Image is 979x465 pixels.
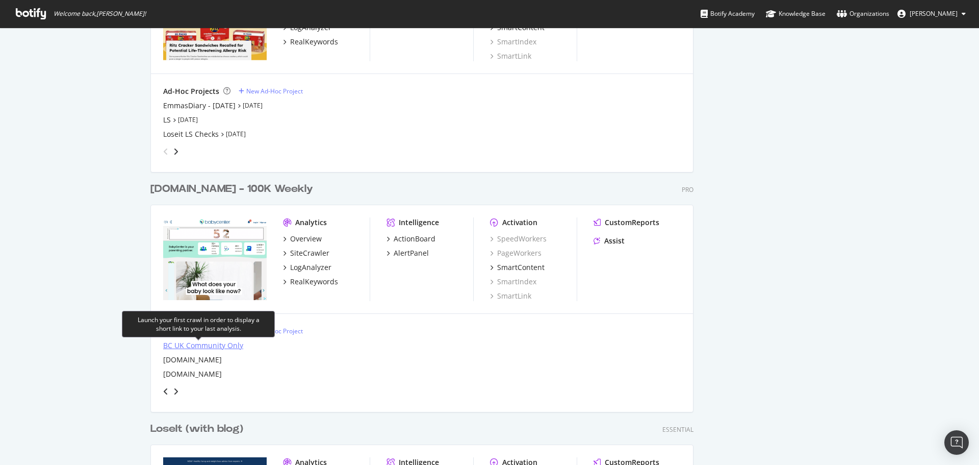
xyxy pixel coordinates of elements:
[837,9,889,19] div: Organizations
[150,422,243,436] div: LoseIt (with blog)
[490,37,536,47] a: SmartIndex
[290,248,329,258] div: SiteCrawler
[490,262,545,273] a: SmartContent
[172,386,179,397] div: angle-right
[594,236,625,246] a: Assist
[150,182,313,197] div: [DOMAIN_NAME] - 100K Weekly
[682,185,693,194] div: Pro
[604,236,625,246] div: Assist
[295,217,327,228] div: Analytics
[399,217,439,228] div: Intelligence
[497,262,545,273] div: SmartContent
[283,234,322,244] a: Overview
[163,115,171,125] a: LS
[594,217,659,228] a: CustomReports
[502,217,537,228] div: Activation
[243,101,263,110] a: [DATE]
[163,217,267,300] img: babycenter.com
[159,383,172,400] div: angle-left
[283,37,338,47] a: RealKeywords
[163,101,236,111] a: EmmasDiary - [DATE]
[605,217,659,228] div: CustomReports
[490,291,531,301] a: SmartLink
[387,234,435,244] a: ActionBoard
[701,9,755,19] div: Botify Academy
[172,146,179,157] div: angle-right
[490,234,547,244] a: SpeedWorkers
[889,6,974,22] button: [PERSON_NAME]
[290,262,331,273] div: LogAnalyzer
[490,248,542,258] a: PageWorkers
[54,10,146,18] span: Welcome back, [PERSON_NAME] !
[490,51,531,61] a: SmartLink
[490,277,536,287] a: SmartIndex
[131,315,266,333] div: Launch your first crawl in order to display a short link to your last analysis.
[163,340,243,351] a: BC UK Community Only
[283,262,331,273] a: LogAnalyzer
[163,369,222,379] a: [DOMAIN_NAME]
[283,277,338,287] a: RealKeywords
[246,87,303,95] div: New Ad-Hoc Project
[226,130,246,138] a: [DATE]
[394,248,429,258] div: AlertPanel
[178,115,198,124] a: [DATE]
[662,425,693,434] div: Essential
[290,37,338,47] div: RealKeywords
[163,129,219,139] a: Loseit LS Checks
[159,143,172,160] div: angle-left
[163,86,219,96] div: Ad-Hoc Projects
[239,87,303,95] a: New Ad-Hoc Project
[766,9,826,19] div: Knowledge Base
[394,234,435,244] div: ActionBoard
[163,355,222,365] a: [DOMAIN_NAME]
[944,430,969,455] div: Open Intercom Messenger
[387,248,429,258] a: AlertPanel
[290,277,338,287] div: RealKeywords
[150,182,317,197] a: [DOMAIN_NAME] - 100K Weekly
[290,234,322,244] div: Overview
[910,9,958,18] span: Bill Elward
[150,422,247,436] a: LoseIt (with blog)
[283,248,329,258] a: SiteCrawler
